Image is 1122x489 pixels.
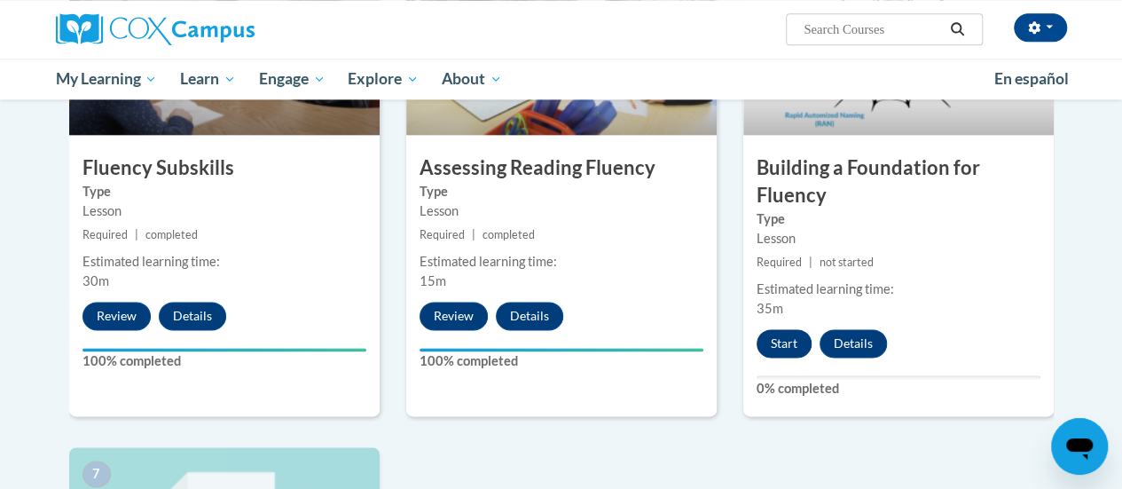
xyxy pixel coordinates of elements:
[809,256,812,269] span: |
[983,60,1080,98] a: En español
[56,13,375,45] a: Cox Campus
[757,329,812,358] button: Start
[82,351,366,371] label: 100% completed
[820,329,887,358] button: Details
[82,252,366,272] div: Estimated learning time:
[406,154,717,182] h3: Assessing Reading Fluency
[420,302,488,330] button: Review
[44,59,169,99] a: My Learning
[82,273,109,288] span: 30m
[43,59,1080,99] div: Main menu
[82,228,128,241] span: Required
[247,59,337,99] a: Engage
[55,68,157,90] span: My Learning
[420,252,703,272] div: Estimated learning time:
[145,228,198,241] span: completed
[420,228,465,241] span: Required
[496,302,563,330] button: Details
[757,379,1040,398] label: 0% completed
[1051,418,1108,475] iframe: Button to launch messaging window
[802,19,944,40] input: Search Courses
[430,59,514,99] a: About
[56,13,255,45] img: Cox Campus
[169,59,247,99] a: Learn
[336,59,430,99] a: Explore
[757,256,802,269] span: Required
[82,302,151,330] button: Review
[820,256,874,269] span: not started
[180,68,236,90] span: Learn
[757,209,1040,229] label: Type
[472,228,475,241] span: |
[994,69,1069,88] span: En español
[420,201,703,221] div: Lesson
[159,302,226,330] button: Details
[82,348,366,351] div: Your progress
[442,68,502,90] span: About
[82,461,111,487] span: 7
[420,182,703,201] label: Type
[743,154,1054,209] h3: Building a Foundation for Fluency
[757,229,1040,248] div: Lesson
[348,68,419,90] span: Explore
[259,68,326,90] span: Engage
[82,182,366,201] label: Type
[69,154,380,182] h3: Fluency Subskills
[420,351,703,371] label: 100% completed
[135,228,138,241] span: |
[757,280,1040,299] div: Estimated learning time:
[483,228,535,241] span: completed
[1014,13,1067,42] button: Account Settings
[420,273,446,288] span: 15m
[757,301,783,316] span: 35m
[944,19,970,40] button: Search
[82,201,366,221] div: Lesson
[420,348,703,351] div: Your progress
